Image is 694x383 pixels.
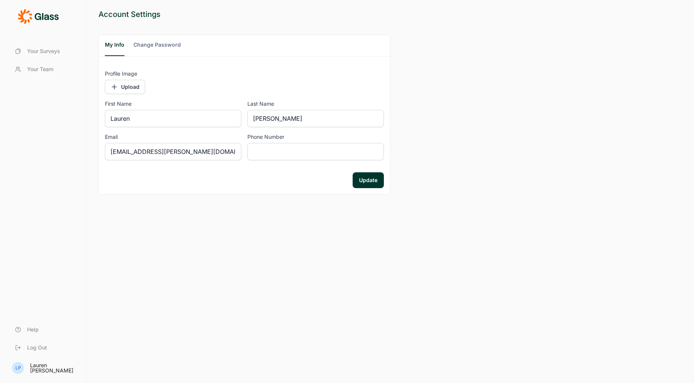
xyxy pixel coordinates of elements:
[27,344,47,351] span: Log Out
[105,80,145,94] button: Upload
[105,70,384,78] label: Profile Image
[247,100,384,108] label: Last Name
[105,100,241,108] label: First Name
[12,362,24,374] div: LP
[105,133,241,141] label: Email
[27,326,39,333] span: Help
[133,41,181,56] button: Change Password
[247,133,384,141] label: Phone Number
[105,41,124,56] button: My Info
[30,363,77,373] div: Lauren [PERSON_NAME]
[353,172,384,188] button: Update
[98,9,161,20] span: Account Settings
[27,47,60,55] span: Your Surveys
[27,65,53,73] span: Your Team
